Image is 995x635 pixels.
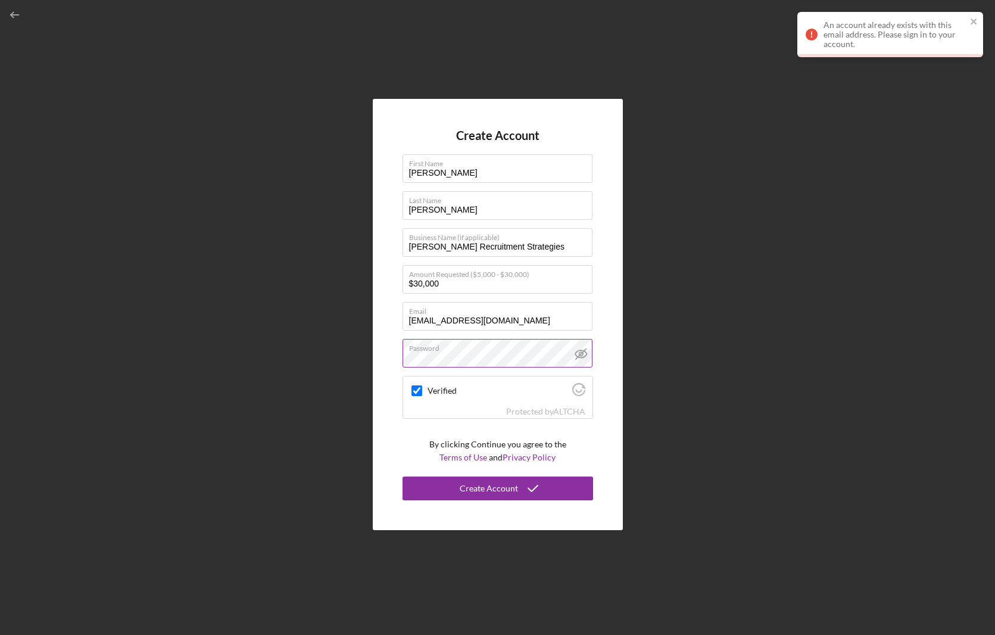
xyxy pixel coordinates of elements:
div: An account already exists with this email address. Please sign in to your account. [824,20,966,49]
div: Protected by [506,407,585,416]
button: close [970,17,978,28]
a: Privacy Policy [503,452,556,462]
label: Amount Requested ($5,000 - $30,000) [409,266,592,279]
h4: Create Account [456,129,539,142]
label: Email [409,303,592,316]
label: Password [409,340,592,353]
button: Create Account [403,477,593,500]
label: Verified [428,386,569,396]
label: First Name [409,155,592,168]
a: Visit Altcha.org [553,406,585,416]
label: Business Name (if applicable) [409,229,592,242]
a: Terms of Use [439,452,487,462]
a: Visit Altcha.org [572,388,585,398]
div: Create Account [460,477,518,500]
label: Last Name [409,192,592,205]
p: By clicking Continue you agree to the and [429,438,566,465]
